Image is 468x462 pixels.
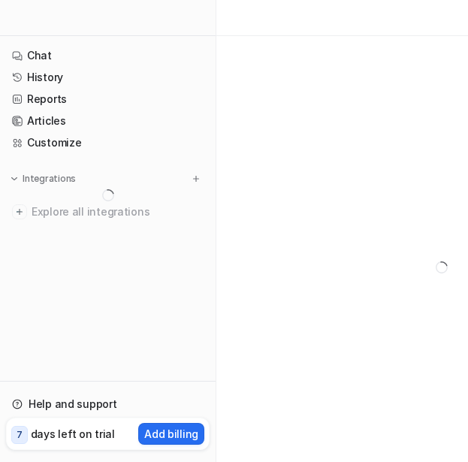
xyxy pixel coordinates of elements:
[12,204,27,219] img: explore all integrations
[6,89,210,110] a: Reports
[138,423,204,445] button: Add billing
[144,426,198,442] p: Add billing
[6,45,210,66] a: Chat
[6,132,210,153] a: Customize
[6,67,210,88] a: History
[9,174,20,184] img: expand menu
[6,171,80,186] button: Integrations
[31,426,115,442] p: days left on trial
[6,394,210,415] a: Help and support
[191,174,201,184] img: menu_add.svg
[6,110,210,131] a: Articles
[32,200,204,224] span: Explore all integrations
[23,173,76,185] p: Integrations
[17,428,23,442] p: 7
[6,201,210,222] a: Explore all integrations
